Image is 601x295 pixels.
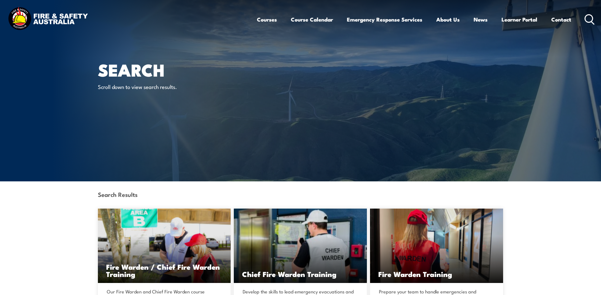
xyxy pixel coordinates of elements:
[291,11,333,28] a: Course Calendar
[257,11,277,28] a: Courses
[370,209,503,283] img: Fire Warden Training
[347,11,422,28] a: Emergency Response Services
[98,83,214,90] p: Scroll down to view search results.
[242,270,359,278] h3: Chief Fire Warden Training
[378,270,495,278] h3: Fire Warden Training
[98,190,137,198] strong: Search Results
[551,11,571,28] a: Contact
[474,11,488,28] a: News
[436,11,460,28] a: About Us
[502,11,537,28] a: Learner Portal
[98,209,231,283] a: Fire Warden / Chief Fire Warden Training
[106,263,223,278] h3: Fire Warden / Chief Fire Warden Training
[234,209,367,283] img: Chief Fire Warden Training
[98,62,254,77] h1: Search
[98,209,231,283] img: Fire Warden and Chief Fire Warden Training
